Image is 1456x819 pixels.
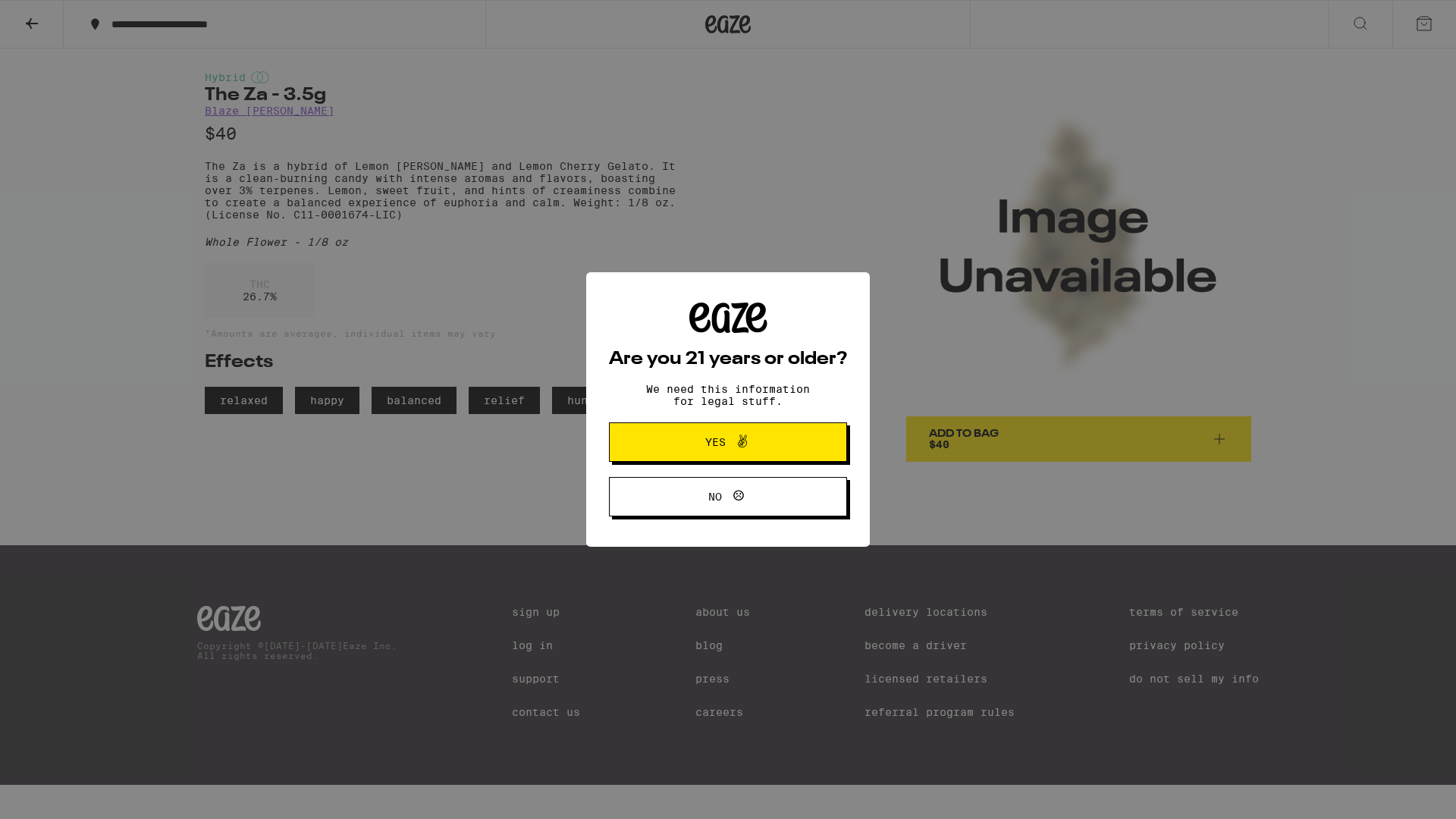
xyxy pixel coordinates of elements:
p: We need this information for legal stuff. [633,383,823,407]
h2: Are you 21 years or older? [609,350,847,369]
span: No [708,491,722,502]
button: No [609,477,847,516]
span: Yes [705,437,726,447]
button: Yes [609,422,847,462]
